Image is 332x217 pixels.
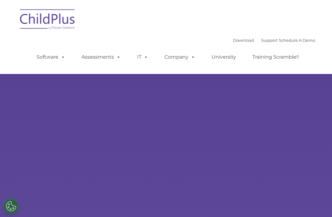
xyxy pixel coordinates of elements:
[261,38,278,43] a: Support
[131,51,154,63] a: IT
[279,38,315,43] a: Schedule A Demo
[30,51,71,63] a: Software
[233,38,315,43] font: |
[158,51,201,63] a: Company
[3,199,19,214] button: Cookies Settings
[17,5,78,36] img: ChildPlus by Procare Solutions
[246,51,305,63] a: Training Scramble!!
[75,51,127,63] a: Assessments
[205,51,242,63] a: University
[233,38,254,43] a: Download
